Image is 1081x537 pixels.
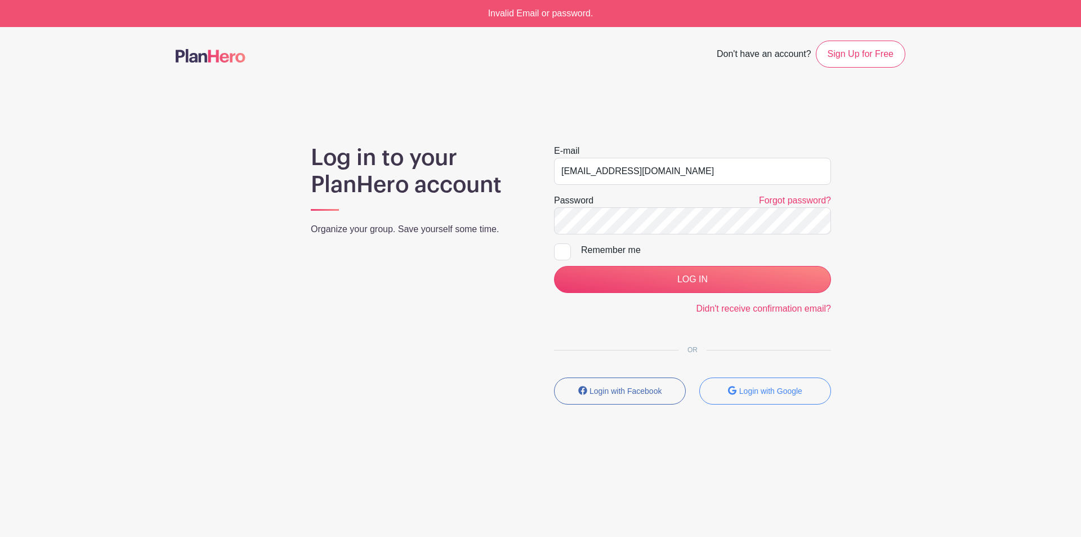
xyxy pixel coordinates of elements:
a: Didn't receive confirmation email? [696,304,831,313]
p: Organize your group. Save yourself some time. [311,223,527,236]
span: OR [678,346,707,354]
button: Login with Google [699,378,831,405]
a: Sign Up for Free [816,41,905,68]
a: Forgot password? [759,196,831,205]
label: Password [554,194,593,207]
span: Don't have an account? [717,43,811,68]
div: Remember me [581,243,831,257]
input: LOG IN [554,266,831,293]
input: e.g. julie@eventco.com [554,158,831,185]
small: Login with Facebook [589,387,662,396]
small: Login with Google [739,387,802,396]
h1: Log in to your PlanHero account [311,144,527,198]
button: Login with Facebook [554,378,686,405]
label: E-mail [554,144,579,158]
img: logo-507f7623f17ff9eddc593b1ce0a138ce2505c220e1c5a4e2b4648c50719b7d32.svg [176,49,245,63]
